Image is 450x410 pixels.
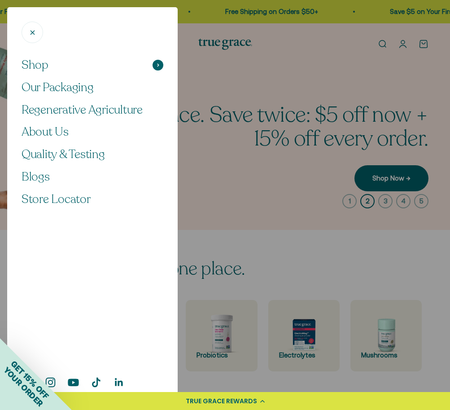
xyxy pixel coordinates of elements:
a: About Us [22,124,163,140]
a: Blogs [22,169,163,185]
a: Follow on YouTube [67,376,79,388]
span: Store Locator [22,191,91,207]
span: Blogs [22,169,50,185]
span: Regenerative Agriculture [22,102,143,118]
button: Shop [22,57,163,73]
a: Quality & Testing [22,147,163,162]
a: Follow on LinkedIn [113,376,125,388]
span: Shop [22,57,48,73]
div: TRUE GRACE REWARDS [186,397,257,406]
span: About Us [22,124,69,140]
a: Store Locator [22,192,163,207]
a: Our Packaging [22,80,163,95]
span: GET 15% OFF [9,359,51,401]
button: Close [22,22,43,43]
a: Follow on TikTok [90,376,102,388]
a: Regenerative Agriculture [22,102,163,118]
span: Quality & Testing [22,146,105,162]
span: Our Packaging [22,79,94,95]
span: YOUR ORDER [2,365,45,408]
